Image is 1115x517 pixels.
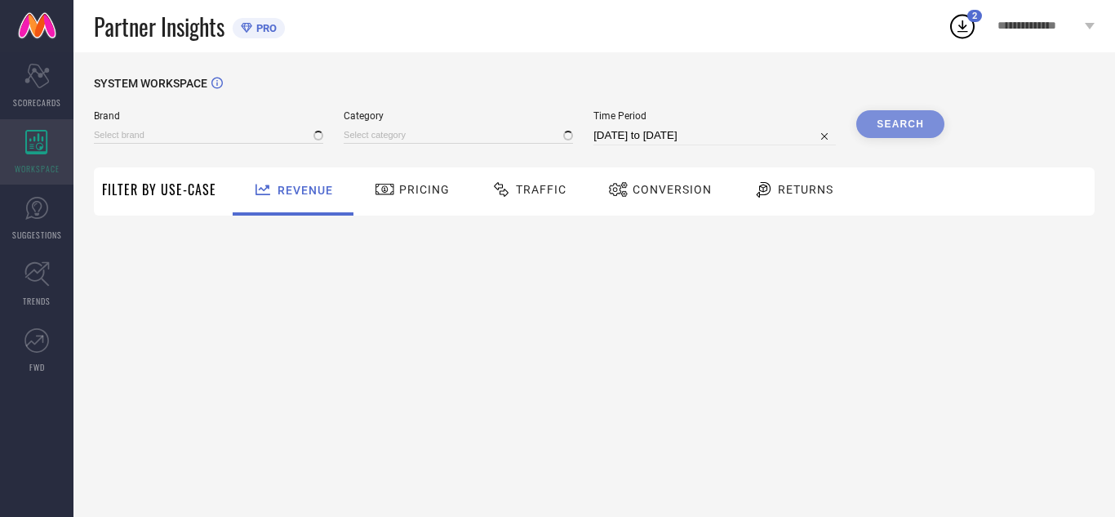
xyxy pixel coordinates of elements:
[12,229,62,241] span: SUGGESTIONS
[252,22,277,34] span: PRO
[344,127,573,144] input: Select category
[344,110,573,122] span: Category
[102,180,216,199] span: Filter By Use-Case
[948,11,977,41] div: Open download list
[13,96,61,109] span: SCORECARDS
[633,183,712,196] span: Conversion
[278,184,333,197] span: Revenue
[593,126,836,145] input: Select time period
[516,183,566,196] span: Traffic
[94,110,323,122] span: Brand
[23,295,51,307] span: TRENDS
[593,110,836,122] span: Time Period
[29,361,45,373] span: FWD
[94,10,224,43] span: Partner Insights
[94,77,207,90] span: SYSTEM WORKSPACE
[972,11,977,21] span: 2
[399,183,450,196] span: Pricing
[778,183,833,196] span: Returns
[94,127,323,144] input: Select brand
[15,163,60,175] span: WORKSPACE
